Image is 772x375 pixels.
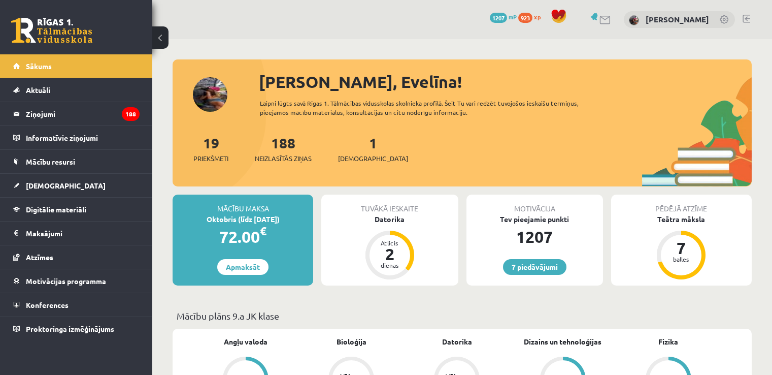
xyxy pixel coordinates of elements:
div: Atlicis [375,240,405,246]
a: 7 piedāvājumi [503,259,566,275]
div: Tuvākā ieskaite [321,195,458,214]
span: Aktuāli [26,85,50,95]
span: Priekšmeti [193,153,228,164]
div: [PERSON_NAME], Evelīna! [259,70,752,94]
a: 923 xp [518,13,546,21]
a: Konferences [13,293,140,317]
span: xp [534,13,541,21]
span: Proktoringa izmēģinājums [26,324,114,333]
span: Mācību resursi [26,157,75,166]
div: dienas [375,262,405,268]
span: [DEMOGRAPHIC_DATA] [338,153,408,164]
a: Apmaksāt [217,259,268,275]
span: [DEMOGRAPHIC_DATA] [26,181,106,190]
div: Teātra māksla [611,214,752,225]
a: Fizika [658,336,678,347]
a: Dizains un tehnoloģijas [524,336,601,347]
a: Angļu valoda [224,336,267,347]
div: Motivācija [466,195,603,214]
div: Datorika [321,214,458,225]
a: 1[DEMOGRAPHIC_DATA] [338,134,408,164]
i: 188 [122,107,140,121]
a: Proktoringa izmēģinājums [13,317,140,340]
span: 1207 [490,13,507,23]
img: Evelīna Bernatoviča [629,15,639,25]
div: 2 [375,246,405,262]
a: Aktuāli [13,78,140,102]
span: mP [509,13,517,21]
p: Mācību plāns 9.a JK klase [177,309,748,323]
div: 7 [666,240,696,256]
div: 72.00 [173,225,313,249]
span: Neizlasītās ziņas [255,153,312,164]
a: [PERSON_NAME] [646,14,709,24]
div: balles [666,256,696,262]
a: Digitālie materiāli [13,198,140,221]
div: Mācību maksa [173,195,313,214]
a: Bioloģija [337,336,366,347]
span: € [260,224,266,238]
a: Ziņojumi188 [13,102,140,126]
a: Mācību resursi [13,150,140,173]
a: Motivācijas programma [13,269,140,293]
a: 1207 mP [490,13,517,21]
span: 923 [518,13,532,23]
div: Oktobris (līdz [DATE]) [173,214,313,225]
a: Rīgas 1. Tālmācības vidusskola [11,18,92,43]
a: Sākums [13,54,140,78]
a: Datorika Atlicis 2 dienas [321,214,458,281]
a: Atzīmes [13,245,140,269]
a: 19Priekšmeti [193,134,228,164]
span: Digitālie materiāli [26,205,86,214]
legend: Ziņojumi [26,102,140,126]
span: Konferences [26,300,69,309]
legend: Informatīvie ziņojumi [26,126,140,149]
div: Laipni lūgts savā Rīgas 1. Tālmācības vidusskolas skolnieka profilā. Šeit Tu vari redzēt tuvojošo... [260,99,608,117]
legend: Maksājumi [26,222,140,245]
a: [DEMOGRAPHIC_DATA] [13,174,140,197]
a: Datorika [442,336,472,347]
span: Sākums [26,61,52,71]
span: Motivācijas programma [26,276,106,286]
div: 1207 [466,225,603,249]
a: Maksājumi [13,222,140,245]
a: Informatīvie ziņojumi [13,126,140,149]
a: Teātra māksla 7 balles [611,214,752,281]
div: Pēdējā atzīme [611,195,752,214]
div: Tev pieejamie punkti [466,214,603,225]
span: Atzīmes [26,253,53,262]
a: 188Neizlasītās ziņas [255,134,312,164]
